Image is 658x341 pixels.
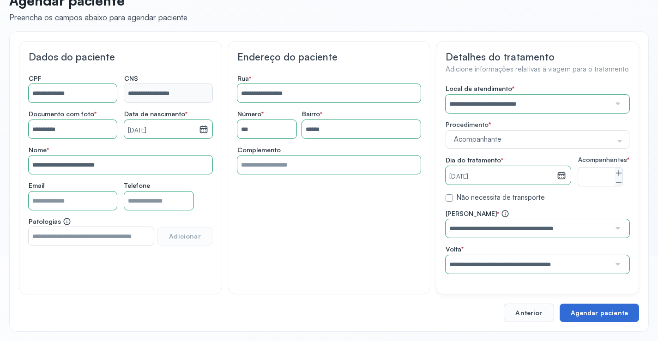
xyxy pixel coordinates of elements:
div: Preencha os campos abaixo para agendar paciente [9,12,187,22]
button: Agendar paciente [560,304,639,322]
span: Bairro [302,110,322,118]
h3: Dados do paciente [29,51,212,63]
span: Complemento [237,146,281,154]
span: Rua [237,74,251,83]
span: CNS [124,74,138,83]
span: Volta [446,245,464,253]
small: [DATE] [449,172,553,181]
span: Documento com foto [29,110,97,118]
h3: Detalhes do tratamento [446,51,629,63]
span: Acompanhante [452,135,614,144]
span: Procedimento [446,120,489,128]
span: [PERSON_NAME] [446,209,509,218]
h3: Endereço do paciente [237,51,421,63]
button: Anterior [504,304,554,322]
span: Local de atendimento [446,84,514,93]
span: Dia do tratamento [446,156,503,164]
span: CPF [29,74,42,83]
span: Telefone [124,181,150,190]
span: Data de nascimento [124,110,187,118]
span: Nome [29,146,49,154]
span: Número [237,110,264,118]
label: Não necessita de transporte [457,193,545,202]
button: Adicionar [157,227,212,245]
h4: Adicione informações relativas à viagem para o tratamento [446,65,629,74]
small: [DATE] [128,126,195,135]
span: Acompanhantes [578,156,629,164]
span: Email [29,181,44,190]
span: Patologias [29,217,71,226]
